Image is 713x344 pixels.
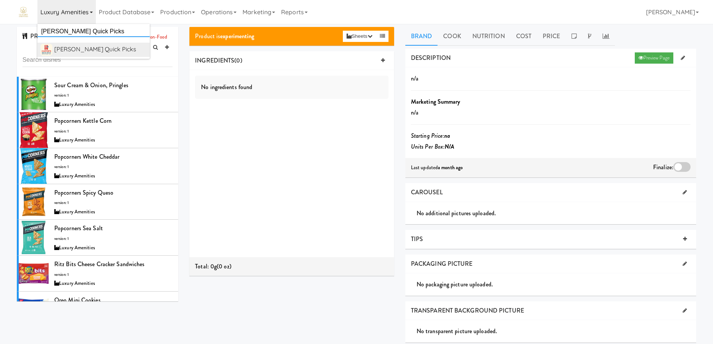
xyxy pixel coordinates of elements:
[234,56,242,65] span: (0)
[22,32,63,40] span: PRODUCTS
[54,128,69,134] span: version: 1
[17,112,178,148] li: Popcorners Kettle Cornversion: 1Luxury Amenities
[467,27,511,46] a: Nutrition
[17,256,178,292] li: Ritz Bits Cheese Cracker Sandwichesversion: 1Luxury Amenities
[54,236,69,241] span: version: 1
[411,54,451,62] span: DESCRIPTION
[17,6,30,19] img: Micromart
[417,326,696,337] div: No transparent picture uploaded.
[54,81,128,89] span: Sour Cream & Onion, Pringles
[411,235,423,243] span: TIPS
[54,279,173,288] div: Luxury Amenities
[635,52,673,64] a: Preview Page
[17,77,178,113] li: Sour Cream & Onion, Pringlesversion: 1Luxury Amenities
[220,32,254,40] b: experimenting
[54,260,145,268] span: Ritz Bits Cheese Cracker Sandwiches
[653,163,673,171] span: Finalize:
[411,306,524,315] span: TRANSPARENT BACKGROUND PICTURE
[54,152,119,161] span: Popcorners White Cheddar
[54,171,173,181] div: Luxury Amenities
[411,259,473,268] span: PACKAGING PICTURE
[195,262,217,271] span: Total: 0g
[438,164,463,171] b: a month ago
[195,32,254,40] span: Product is
[411,73,691,84] p: n/a
[417,279,696,290] div: No packaging picture uploaded.
[54,44,147,55] div: [PERSON_NAME] Quick Picks
[445,142,454,151] b: N/A
[40,44,52,56] img: dgfkhzsg6ffchxrrwkxt.png
[195,76,389,99] div: No ingredients found
[54,243,173,253] div: Luxury Amenities
[438,27,466,46] a: Cook
[17,220,178,256] li: Popcorners Sea Saltversion: 1Luxury Amenities
[343,31,376,42] button: Sheets
[54,136,173,145] div: Luxury Amenities
[54,100,173,109] div: Luxury Amenities
[17,184,178,220] li: Popcorners Spicy Quesoversion: 1Luxury Amenities
[195,56,234,65] span: INGREDIENTS
[54,207,173,217] div: Luxury Amenities
[54,224,103,232] span: Popcorners Sea Salt
[217,262,231,271] span: (0 oz)
[54,164,69,170] span: version: 1
[54,92,69,98] span: version: 1
[54,200,69,206] span: version: 1
[417,208,696,219] div: No additional pictures uploaded.
[405,27,438,46] a: Brand
[37,26,150,37] input: Search operator
[537,27,566,46] a: Price
[17,292,178,328] li: Oreo Mini Cookiesversion: 1Luxury Amenities
[144,33,169,42] a: Non-Food
[54,296,101,304] span: Oreo Mini Cookies
[511,27,537,46] a: Cost
[22,53,173,67] input: Search dishes
[54,116,112,125] span: Popcorners Kettle Corn
[17,148,178,184] li: Popcorners White Cheddarversion: 1Luxury Amenities
[411,107,691,118] p: n/a
[411,188,443,197] span: CAROUSEL
[54,272,69,277] span: version: 1
[411,97,460,106] b: Marketing Summary
[54,188,113,197] span: Popcorners Spicy Queso
[411,131,451,140] i: Starting Price:
[411,142,455,151] i: Units Per Box:
[411,164,463,171] span: Last updated
[444,131,450,140] b: na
